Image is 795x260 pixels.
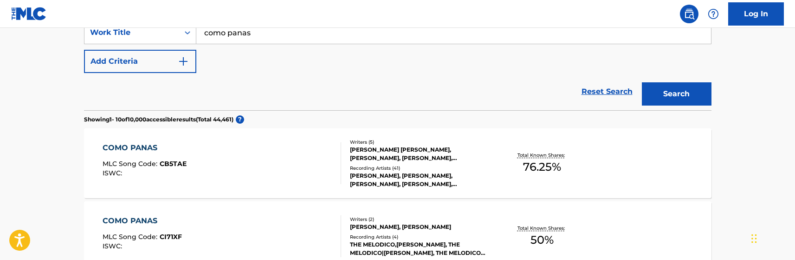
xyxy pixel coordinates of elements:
a: Public Search [680,5,698,23]
div: Help [704,5,723,23]
iframe: Chat Widget [749,215,795,260]
p: Total Known Shares: [517,225,567,232]
span: CI71XF [160,233,182,241]
div: COMO PANAS [103,215,182,227]
span: ? [236,115,244,124]
div: COMO PANAS [103,142,187,153]
span: CB5TAE [160,160,187,168]
a: Reset Search [577,81,637,102]
button: Add Criteria [84,50,196,73]
div: [PERSON_NAME], [PERSON_NAME], [PERSON_NAME], [PERSON_NAME], [PERSON_NAME] [350,172,490,188]
p: Total Known Shares: [517,152,567,159]
div: THE MELODICO,[PERSON_NAME], THE MELODICO|[PERSON_NAME], THE MELODICO AND [PERSON_NAME], THE MELOD... [350,240,490,257]
span: 76.25 % [523,159,561,175]
button: Search [642,82,711,106]
a: COMO PANASMLC Song Code:CB5TAEISWC:Writers (5)[PERSON_NAME] [PERSON_NAME], [PERSON_NAME], [PERSON... [84,128,711,198]
span: ISWC : [103,169,124,177]
img: MLC Logo [11,7,47,20]
div: Recording Artists ( 4 ) [350,233,490,240]
span: MLC Song Code : [103,233,160,241]
img: help [708,8,719,20]
div: [PERSON_NAME], [PERSON_NAME] [350,223,490,231]
span: ISWC : [103,242,124,250]
div: Work Title [90,27,174,38]
div: Drag [751,225,757,253]
div: Writers ( 5 ) [350,139,490,146]
span: 50 % [530,232,554,248]
div: Recording Artists ( 41 ) [350,165,490,172]
div: Writers ( 2 ) [350,216,490,223]
span: MLC Song Code : [103,160,160,168]
img: 9d2ae6d4665cec9f34b9.svg [178,56,189,67]
div: [PERSON_NAME] [PERSON_NAME], [PERSON_NAME], [PERSON_NAME], [PERSON_NAME] [PERSON_NAME] [PERSON_NAME] [350,146,490,162]
img: search [684,8,695,20]
p: Showing 1 - 10 of 10,000 accessible results (Total 44,461 ) [84,115,233,124]
a: Log In [728,2,784,26]
form: Search Form [84,21,711,110]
